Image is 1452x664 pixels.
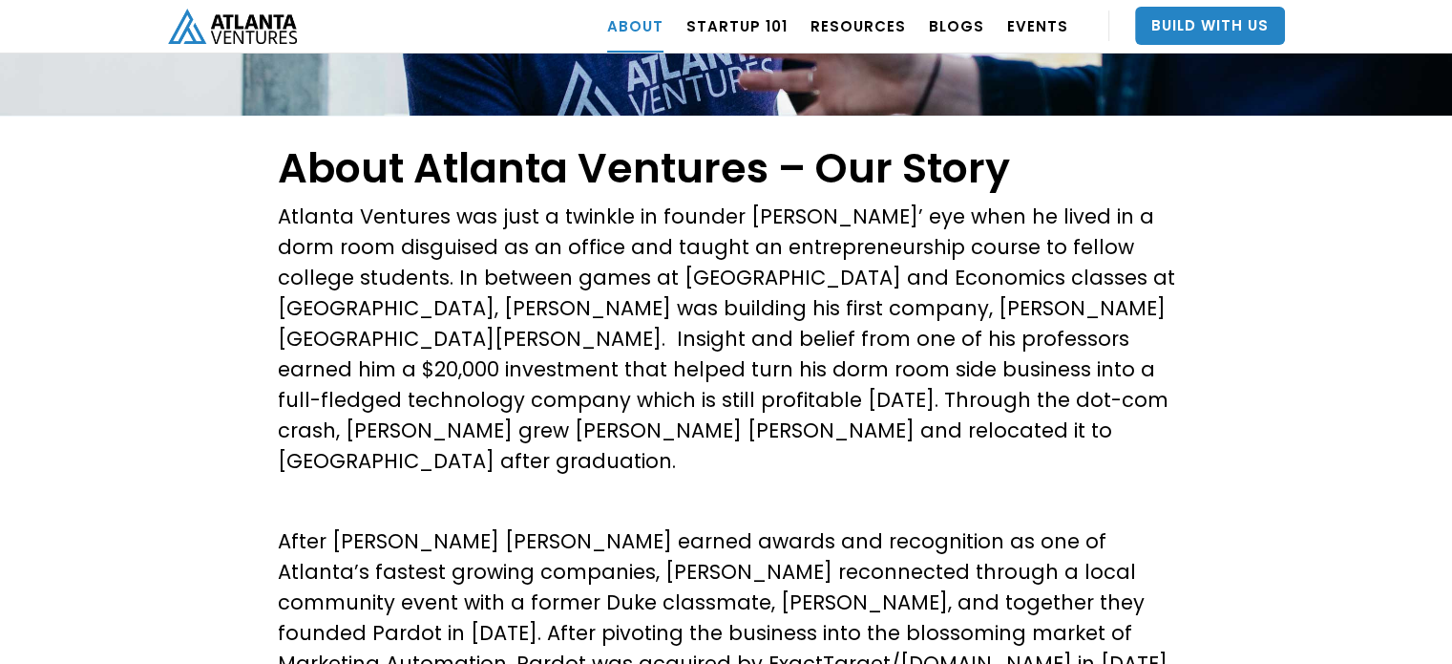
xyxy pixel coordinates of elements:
p: Atlanta Ventures was just a twinkle in founder [PERSON_NAME]’ eye when he lived in a dorm room di... [278,202,1175,477]
h1: About Atlanta Ventures – Our Story [278,144,1175,192]
a: Build With Us [1135,7,1285,45]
